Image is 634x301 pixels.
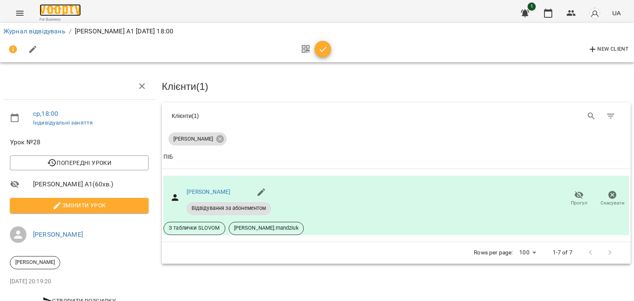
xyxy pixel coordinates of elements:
a: [PERSON_NAME] [33,230,83,238]
p: [DATE] 20:19:20 [10,277,149,286]
a: ср , 18:00 [33,110,58,118]
span: Прогул [571,200,587,207]
span: Попередні уроки [17,158,142,168]
nav: breadcrumb [3,26,631,36]
span: UA [612,9,621,17]
button: Menu [10,3,30,23]
span: New Client [588,45,629,54]
div: [PERSON_NAME] [10,256,60,269]
span: [PERSON_NAME].mandziuk [229,224,303,232]
button: Фільтр [601,106,621,126]
span: Урок №28 [10,137,149,147]
li: / [69,26,71,36]
div: ПІБ [163,152,173,162]
p: [PERSON_NAME] А1 [DATE] 18:00 [75,26,173,36]
a: Журнал відвідувань [3,27,66,35]
button: New Client [586,43,631,56]
button: Змінити урок [10,198,149,213]
span: ПІБ [163,152,629,162]
button: Search [582,106,601,126]
p: Rows per page: [474,249,513,257]
button: Прогул [562,187,596,210]
img: Voopty Logo [40,4,81,16]
p: 1-7 of 7 [553,249,572,257]
button: Попередні уроки [10,155,149,170]
img: avatar_s.png [589,7,601,19]
span: Змінити урок [17,200,142,210]
span: 1 [528,2,536,11]
span: Відвідування за абонементом [187,205,271,212]
span: З таблички SLOVOM [164,224,225,232]
span: [PERSON_NAME] [168,135,218,143]
a: Індивідуальні заняття [33,119,93,126]
span: [PERSON_NAME] А1 ( 60 хв. ) [33,179,149,189]
button: Скасувати [596,187,629,210]
button: UA [609,5,624,21]
div: Sort [163,152,173,162]
div: 100 [516,247,539,259]
span: [PERSON_NAME] [10,259,60,266]
div: Клієнти ( 1 ) [172,112,390,120]
div: [PERSON_NAME] [168,132,227,146]
span: For Business [40,17,81,22]
span: Скасувати [601,200,625,207]
h3: Клієнти ( 1 ) [162,81,631,92]
div: Table Toolbar [162,103,631,129]
a: [PERSON_NAME] [187,188,231,195]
